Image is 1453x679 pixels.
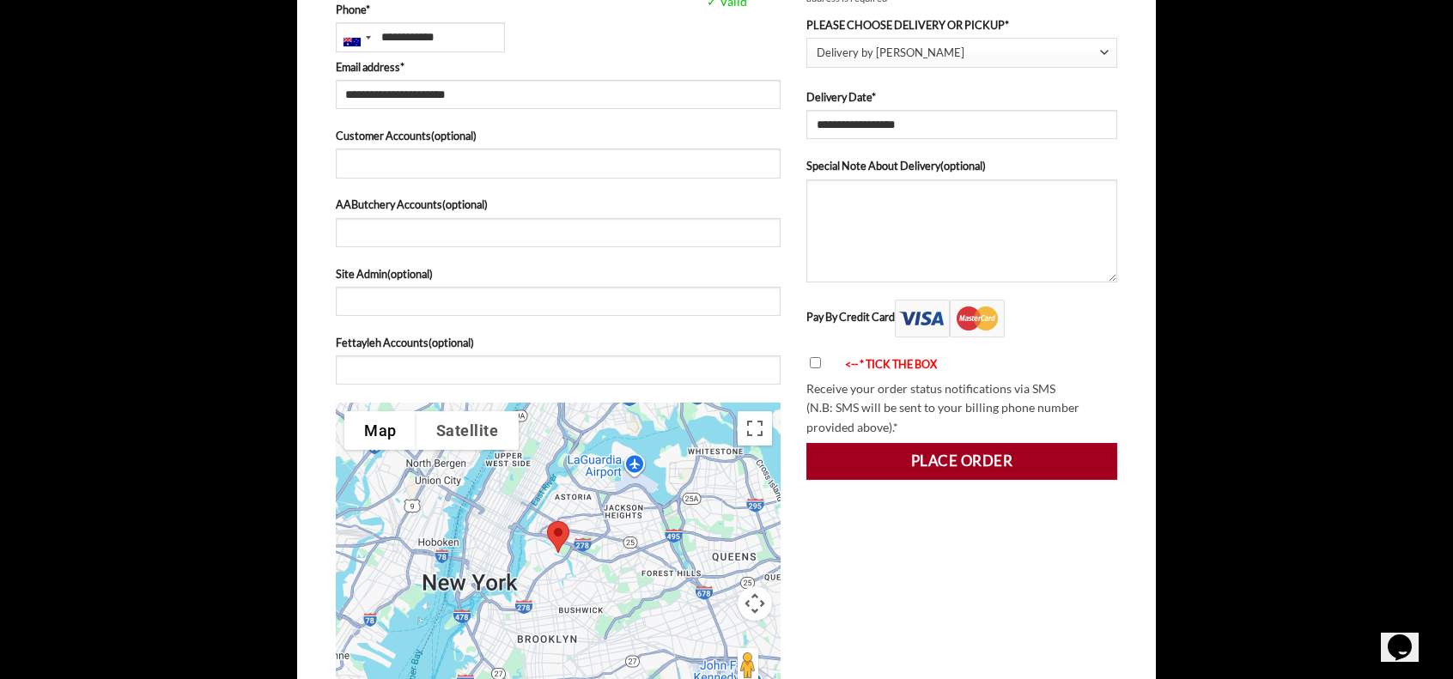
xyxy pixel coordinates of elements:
label: Special Note About Delivery [806,157,1117,174]
label: Delivery Date [806,88,1117,106]
span: (optional) [429,336,474,349]
label: Email address [336,58,781,76]
label: Phone [336,1,781,18]
label: AAButchery Accounts [336,196,781,213]
label: PLEASE CHOOSE DELIVERY OR PICKUP [806,16,1117,33]
label: Site Admin [336,265,781,282]
span: (optional) [442,197,488,211]
input: <-- * TICK THE BOX [810,357,821,368]
span: (optional) [940,159,986,173]
iframe: chat widget [1381,610,1436,662]
div: Australia: +61 [337,23,376,51]
button: Show street map [344,411,416,450]
img: arrow-blink.gif [830,361,845,372]
label: Customer Accounts [336,127,781,144]
label: Pay By Credit Card [806,310,1005,324]
button: Show satellite imagery [416,411,519,450]
span: Delivery by Abu Ahmad Butchery [817,39,1100,67]
label: Fettayleh Accounts [336,334,781,351]
button: Map camera controls [738,586,772,621]
span: (optional) [387,267,433,281]
button: Place order [806,443,1117,479]
font: <-- * TICK THE BOX [845,357,937,371]
span: (optional) [431,129,477,142]
span: Delivery by Abu Ahmad Butchery [806,38,1117,68]
button: Toggle fullscreen view [738,411,772,446]
img: Pay By Credit Card [895,300,1005,337]
p: Receive your order status notifications via SMS (N.B: SMS will be sent to your billing phone numb... [806,379,1117,438]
